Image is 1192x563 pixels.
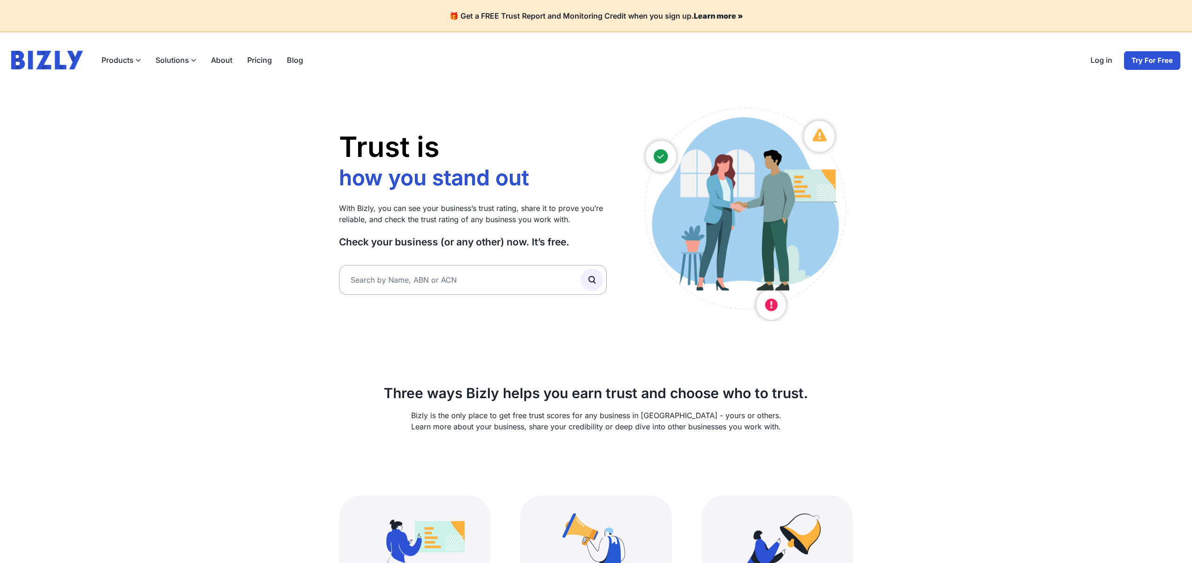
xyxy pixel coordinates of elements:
a: Log in [1083,51,1120,70]
label: Products [94,51,148,69]
h2: Three ways Bizly helps you earn trust and choose who to trust. [339,385,853,402]
a: Try For Free [1124,51,1181,70]
p: With Bizly, you can see your business’s trust rating, share it to prove you’re reliable, and chec... [339,203,607,225]
a: About [203,51,240,69]
input: Search by Name, ABN or ACN [339,265,607,295]
img: bizly_logo.svg [11,51,83,69]
li: how you grow [339,190,534,217]
h3: Check your business (or any other) now. It’s free. [339,236,607,248]
span: Trust is [339,130,440,163]
p: Bizly is the only place to get free trust scores for any business in [GEOGRAPHIC_DATA] - yours or... [339,410,853,432]
h4: 🎁 Get a FREE Trust Report and Monitoring Credit when you sign up. [11,11,1181,20]
label: Solutions [148,51,203,69]
a: Learn more » [694,11,743,20]
li: who you work with [339,164,534,191]
a: Pricing [240,51,279,69]
img: Australian small business owners illustration [635,103,853,321]
a: Blog [279,51,311,69]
